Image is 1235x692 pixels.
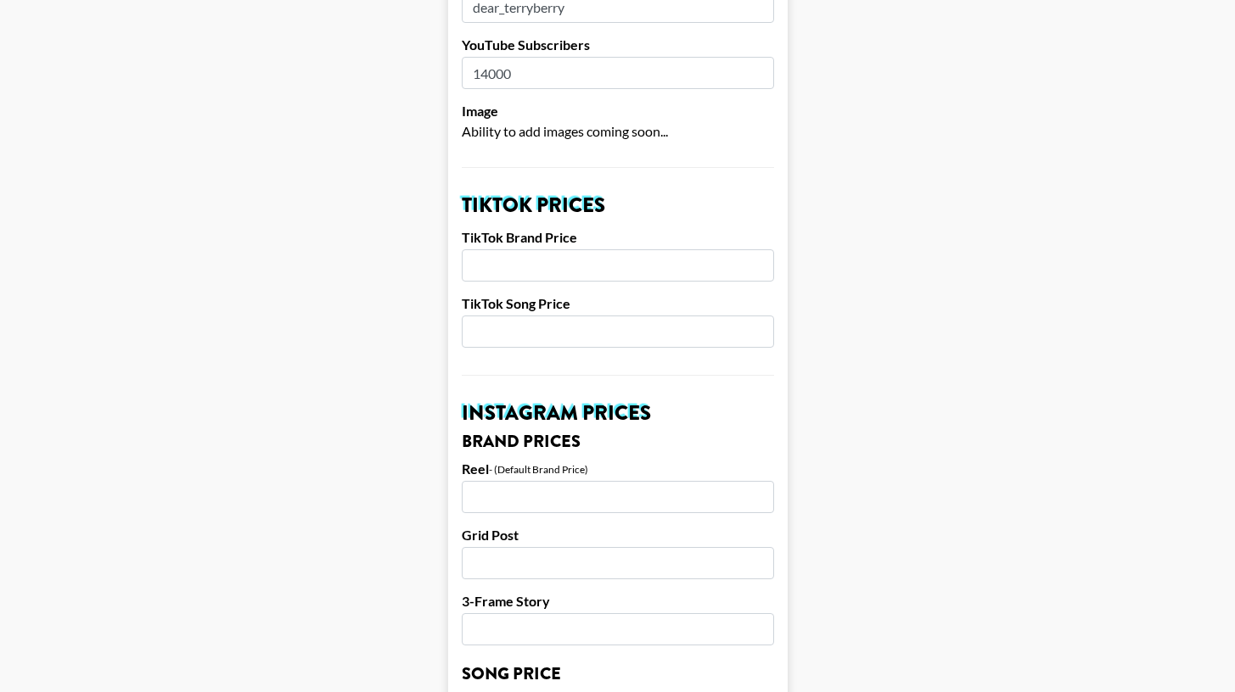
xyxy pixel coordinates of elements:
[462,460,489,477] label: Reel
[462,527,774,544] label: Grid Post
[462,666,774,683] h3: Song Price
[462,295,774,312] label: TikTok Song Price
[462,36,774,53] label: YouTube Subscribers
[462,229,774,246] label: TikTok Brand Price
[489,463,588,476] div: - (Default Brand Price)
[462,195,774,215] h2: TikTok Prices
[462,433,774,450] h3: Brand Prices
[462,593,774,610] label: 3-Frame Story
[462,103,774,120] label: Image
[462,123,668,139] span: Ability to add images coming soon...
[462,403,774,423] h2: Instagram Prices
